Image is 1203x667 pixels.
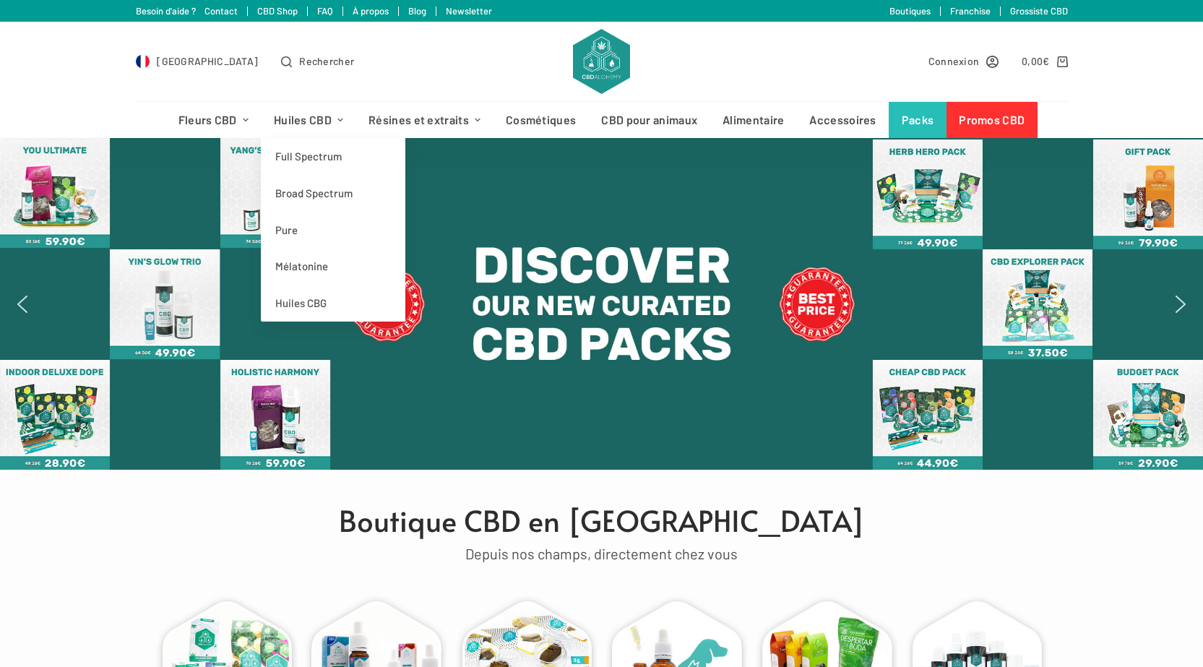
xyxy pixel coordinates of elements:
[797,102,889,138] a: Accessoires
[11,293,34,316] img: previous arrow
[710,102,797,138] a: Alimentaire
[353,5,389,17] a: À propos
[261,285,405,322] a: Huiles CBG
[261,212,405,249] a: Pure
[928,53,980,69] span: Connexion
[947,102,1038,138] a: Promos CBD
[889,5,931,17] a: Boutiques
[573,29,629,94] img: CBD Alchemy
[928,53,999,69] a: Connexion
[1022,53,1067,69] a: Panier d’achat
[143,499,1061,542] h1: Boutique CBD en [GEOGRAPHIC_DATA]
[299,53,354,69] span: Rechercher
[589,102,710,138] a: CBD pour animaux
[446,5,492,17] a: Newsletter
[143,542,1061,566] div: Depuis nos champs, directement chez vous
[317,5,333,17] a: FAQ
[261,138,405,175] a: Full Spectrum
[1010,5,1068,17] a: Grossiste CBD
[408,5,426,17] a: Blog
[1169,293,1192,316] img: next arrow
[1043,55,1049,67] span: €
[356,102,493,138] a: Résines et extraits
[136,53,259,69] a: Select Country
[950,5,991,17] a: Franchise
[1022,55,1050,67] bdi: 0,00
[165,102,261,138] a: Fleurs CBD
[261,102,355,138] a: Huiles CBD
[261,175,405,212] a: Broad Spectrum
[157,53,258,69] span: [GEOGRAPHIC_DATA]
[261,248,405,285] a: Mélatonine
[493,102,589,138] a: Cosmétiques
[889,102,947,138] a: Packs
[281,53,354,69] button: Ouvrir le formulaire de recherche
[257,5,298,17] a: CBD Shop
[136,5,238,17] a: Besoin d'aide ? Contact
[165,102,1038,138] nav: Menu d’en-tête
[136,54,150,69] img: FR Flag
